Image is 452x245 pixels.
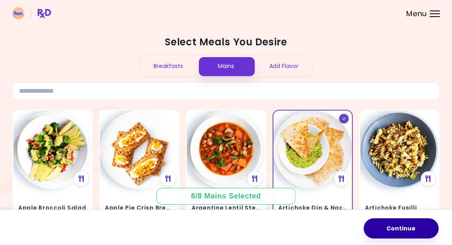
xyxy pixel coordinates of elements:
div: Mains [197,55,255,77]
span: Menu [406,10,427,17]
div: See Meal Plan [421,171,435,186]
button: Continue [364,218,439,239]
div: See Meal Plan [74,171,89,186]
div: Add Flavor [255,55,313,77]
div: See Meal Plan [334,171,349,186]
h4: Artichoke Fusilli [365,202,434,215]
div: 8 / 8 Mains Selected [185,191,267,201]
div: See Meal Plan [247,171,262,186]
h4: Artichoke Dip & Nachos [278,202,347,215]
img: RxDiet [12,7,51,19]
div: See Meal Plan [161,171,175,186]
h2: Select Meals You Desire [12,36,440,49]
h4: Argentine Lentil Stew [192,202,260,215]
div: Breakfasts [139,55,197,77]
h4: Apple Broccoli Salad [18,202,87,215]
h4: Apple Pie Crisp Bread [105,202,174,215]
